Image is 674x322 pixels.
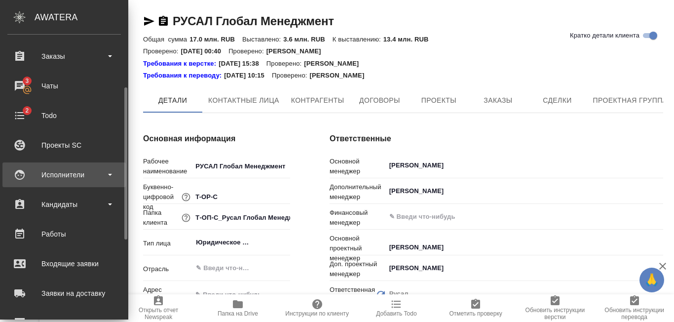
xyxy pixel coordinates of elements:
[181,47,229,55] p: [DATE] 00:40
[143,36,189,43] p: Общая сумма
[266,59,304,69] p: Проверено:
[330,285,375,305] p: Ответственная команда
[658,190,660,192] button: Open
[7,227,121,241] div: Работы
[330,234,385,263] p: Основной проектный менеджер
[180,191,192,203] button: Нужен для формирования номера заказа/сделки
[449,310,502,317] span: Отметить проверку
[277,294,357,322] button: Инструкции по клиенту
[242,36,283,43] p: Выставлено:
[376,310,416,317] span: Добавить Todo
[436,294,516,322] button: Отметить проверку
[2,251,126,276] a: Входящие заявки
[2,103,126,128] a: 2Todo
[143,47,181,55] p: Проверено:
[415,94,462,107] span: Проекты
[285,310,349,317] span: Инструкции по клиенту
[2,133,126,158] a: Проекты SC
[285,241,287,243] button: Open
[143,59,219,69] div: Нажми, чтобы открыть папку с инструкцией
[7,108,121,123] div: Todo
[330,259,385,279] p: Доп. проектный менеджер
[639,268,664,292] button: 🙏
[143,285,192,305] p: Адрес рассылки
[143,59,219,69] a: Требования к верстке:
[2,74,126,98] a: 3Чаты
[658,216,660,218] button: Open
[516,294,595,322] button: Обновить инструкции верстки
[266,47,329,55] p: [PERSON_NAME]
[143,71,224,80] a: Требования к переводу:
[285,267,287,269] button: Open
[35,7,128,27] div: AWATERA
[157,15,169,27] button: Скопировать ссылку
[19,106,35,116] span: 2
[192,159,290,173] input: ✎ Введи что-нибудь
[533,94,581,107] span: Сделки
[333,36,383,43] p: К выставлению:
[474,94,522,107] span: Заказы
[149,94,196,107] span: Детали
[198,294,278,322] button: Папка на Drive
[330,182,385,202] p: Дополнительный менеджер
[143,239,192,248] p: Тип лица
[356,94,403,107] span: Договоры
[658,164,660,166] button: Open
[7,79,121,93] div: Чаты
[173,14,334,28] a: РУСАЛ Глобал Менеджмент
[643,270,660,290] span: 🙏
[208,94,279,107] span: Контактные лица
[7,167,121,182] div: Исполнители
[19,76,35,86] span: 3
[143,15,155,27] button: Скопировать ссылку для ЯМессенджера
[595,294,674,322] button: Обновить инструкции перевода
[330,157,385,176] p: Основной менеджер
[522,307,589,321] span: Обновить инструкции верстки
[143,182,180,212] p: Буквенно-цифровой код
[195,262,254,274] input: ✎ Введи что-нибудь
[192,287,290,302] input: ✎ Введи что-нибудь
[125,307,192,321] span: Открыть отчет Newspeak
[218,310,258,317] span: Папка на Drive
[570,31,639,40] span: Кратко детали клиента
[2,222,126,246] a: Работы
[143,157,192,176] p: Рабочее наименование
[2,281,126,306] a: Заявки на доставку
[593,94,667,107] span: Проектная группа
[600,307,668,321] span: Обновить инструкции перевода
[304,59,366,69] p: [PERSON_NAME]
[180,211,192,224] button: Название для папки на drive. Если его не заполнить, мы не сможем создать папку для клиента
[7,138,121,153] div: Проекты SC
[330,133,663,145] h4: Ответственные
[224,71,272,80] p: [DATE] 10:15
[219,59,266,69] p: [DATE] 15:38
[192,190,290,204] input: ✎ Введи что-нибудь
[272,71,310,80] p: Проверено:
[658,246,660,248] button: Open
[309,71,372,80] p: [PERSON_NAME]
[143,133,290,145] h4: Основная информация
[7,197,121,212] div: Кандидаты
[7,256,121,271] div: Входящие заявки
[357,294,436,322] button: Добавить Todo
[283,36,332,43] p: 3.6 млн. RUB
[330,208,385,228] p: Финансовый менеджер
[7,286,121,301] div: Заявки на доставку
[192,210,290,225] input: ✎ Введи что-нибудь
[388,211,627,223] input: ✎ Введи что-нибудь
[143,264,192,274] p: Отрасль
[383,36,436,43] p: 13.4 млн. RUB
[7,49,121,64] div: Заказы
[291,94,344,107] span: Контрагенты
[143,208,180,228] p: Папка клиента
[228,47,266,55] p: Проверено:
[119,294,198,322] button: Открыть отчет Newspeak
[189,36,242,43] p: 17.0 млн. RUB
